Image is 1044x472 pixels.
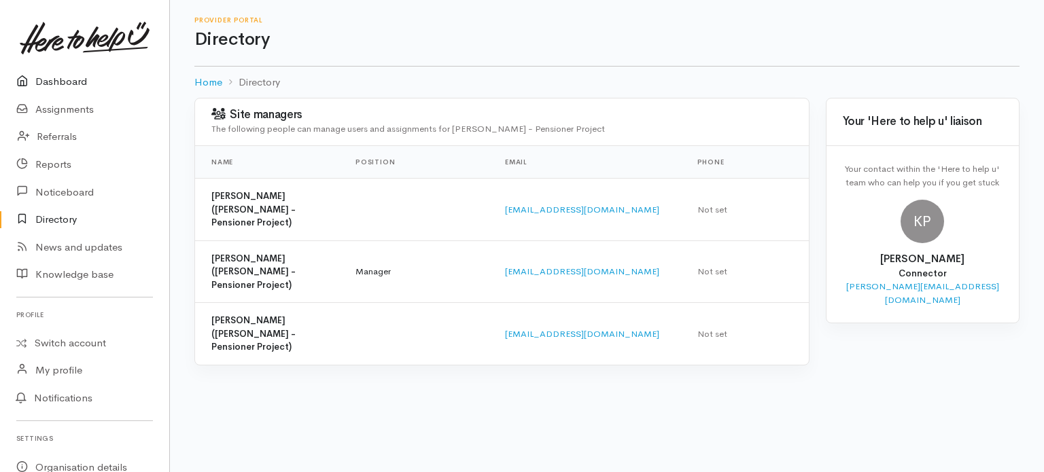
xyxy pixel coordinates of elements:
td: Manager [345,240,494,303]
h6: Profile [16,306,153,324]
h3: Site managers [211,108,793,122]
a: [EMAIL_ADDRESS][DOMAIN_NAME] [505,204,659,215]
th: Phone [686,146,809,179]
h6: Settings [16,429,153,448]
div: Not set [697,327,793,341]
div: Not set [697,203,793,217]
p: Your contact within the 'Here to help u' team who can help you if you get stuck [843,162,1003,189]
th: Email [494,146,686,179]
b: [PERSON_NAME] ([PERSON_NAME] - Pensioner Project) [211,253,296,291]
th: Name [195,146,345,179]
li: Directory [222,75,280,90]
nav: breadcrumb [194,67,1020,98]
a: [PERSON_NAME][EMAIL_ADDRESS][DOMAIN_NAME] [846,280,999,306]
b: [PERSON_NAME] ([PERSON_NAME] - Pensioner Project) [211,314,296,352]
b: [PERSON_NAME] ([PERSON_NAME] - Pensioner Project) [211,190,296,228]
b: Connector [899,268,947,279]
th: Position [345,146,494,179]
h1: Directory [194,30,1020,50]
a: [EMAIL_ADDRESS][DOMAIN_NAME] [505,266,659,277]
div: Not set [697,265,793,278]
a: Home [194,75,222,90]
b: [PERSON_NAME] [880,252,964,265]
h3: Your 'Here to help u' liaison [843,115,1003,128]
span: KP [901,200,944,243]
a: [EMAIL_ADDRESS][DOMAIN_NAME] [505,328,659,340]
h6: Provider Portal [194,16,1020,24]
span: The following people can manage users and assignments for [PERSON_NAME] - Pensioner Project [211,123,605,134]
